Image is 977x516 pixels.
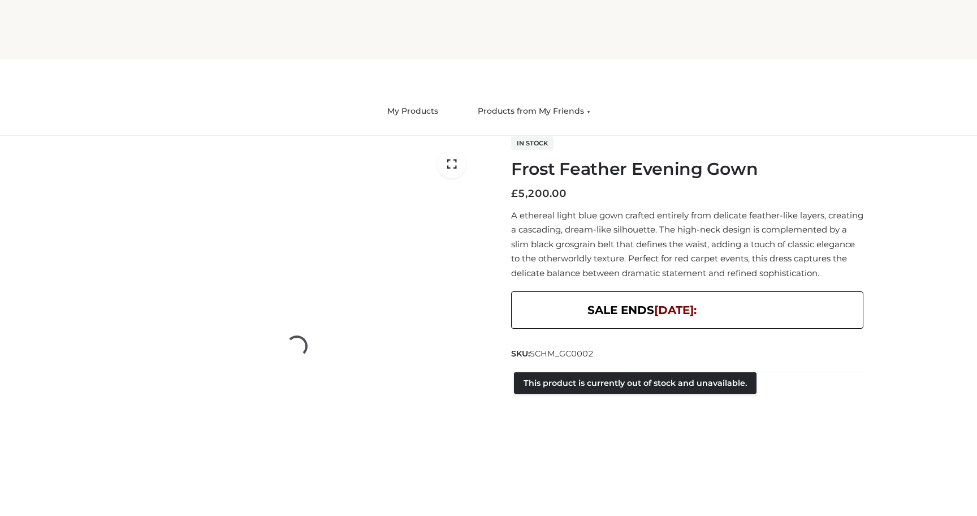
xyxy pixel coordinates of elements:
[379,99,447,124] a: My Products
[530,349,594,359] span: SCHM_GC0002
[511,187,567,200] bdi: 5,200.00
[511,187,518,200] span: £
[514,372,756,394] button: This product is currently out of stock and unavailable.
[469,99,599,124] a: Products from My Friends
[511,159,863,179] h1: Frost Feather Evening Gown
[654,303,697,317] span: [DATE]:
[511,208,863,281] p: A ethereal light blue gown crafted entirely from delicate feather-like layers, creating a cascadi...
[511,136,554,150] span: In stock
[511,291,863,329] div: SALE ENDS
[511,347,595,360] span: SKU:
